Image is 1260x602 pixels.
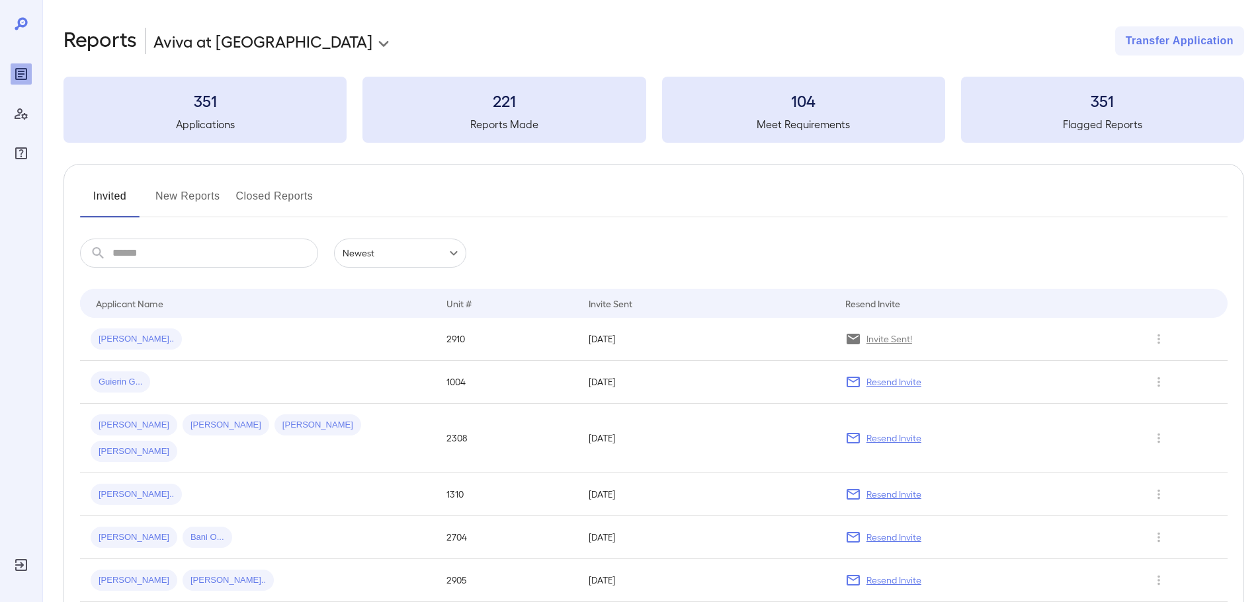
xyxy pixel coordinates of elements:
td: 2910 [436,318,578,361]
h2: Reports [63,26,137,56]
button: Row Actions [1148,484,1169,505]
div: Unit # [446,295,472,311]
h3: 351 [63,90,347,111]
h5: Applications [63,116,347,132]
span: [PERSON_NAME] [91,419,177,432]
button: New Reports [155,186,220,217]
td: [DATE] [578,361,834,404]
td: 2905 [436,559,578,602]
span: [PERSON_NAME].. [91,488,182,501]
h3: 221 [362,90,646,111]
h3: 104 [662,90,945,111]
td: 2704 [436,516,578,559]
h5: Flagged Reports [961,116,1244,132]
span: [PERSON_NAME] [91,574,177,587]
span: [PERSON_NAME].. [183,574,274,587]
div: Reports [11,63,32,85]
span: [PERSON_NAME] [274,419,361,432]
button: Row Actions [1148,428,1169,449]
div: Log Out [11,554,32,576]
span: Bani O... [183,531,232,544]
button: Closed Reports [236,186,314,217]
div: FAQ [11,143,32,164]
td: [DATE] [578,404,834,473]
button: Row Actions [1148,371,1169,393]
h5: Meet Requirements [662,116,945,132]
p: Invite Sent! [866,332,912,346]
td: 1310 [436,473,578,516]
span: [PERSON_NAME] [91,445,177,458]
p: Resend Invite [866,574,921,587]
span: Guierin G... [91,376,150,389]
td: [DATE] [578,473,834,516]
span: [PERSON_NAME] [183,419,269,432]
td: [DATE] [578,559,834,602]
td: 1004 [436,361,578,404]
td: [DATE] [578,516,834,559]
button: Transfer Application [1115,26,1244,56]
h5: Reports Made [362,116,646,132]
div: Resend Invite [845,295,900,311]
p: Resend Invite [866,432,921,445]
span: [PERSON_NAME] [91,531,177,544]
p: Resend Invite [866,488,921,501]
h3: 351 [961,90,1244,111]
td: 2308 [436,404,578,473]
div: Manage Users [11,103,32,124]
button: Row Actions [1148,328,1169,350]
p: Resend Invite [866,531,921,544]
summary: 351Applications221Reports Made104Meet Requirements351Flagged Reports [63,77,1244,143]
p: Resend Invite [866,375,921,389]
button: Row Actions [1148,570,1169,591]
p: Aviva at [GEOGRAPHIC_DATA] [153,30,372,52]
div: Newest [334,239,466,268]
div: Applicant Name [96,295,163,311]
button: Row Actions [1148,527,1169,548]
span: [PERSON_NAME].. [91,333,182,346]
button: Invited [80,186,140,217]
td: [DATE] [578,318,834,361]
div: Invite Sent [589,295,632,311]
